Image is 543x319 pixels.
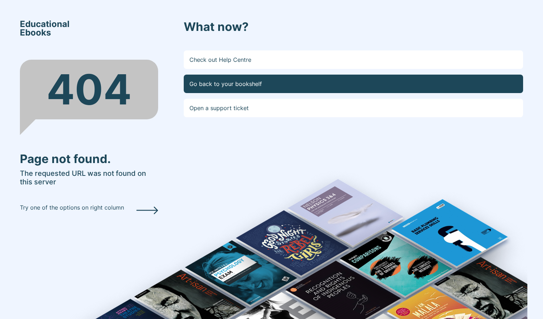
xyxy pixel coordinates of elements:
span: Educational Ebooks [20,20,70,37]
a: Check out Help Centre [184,50,523,69]
div: 404 [20,60,158,119]
a: Open a support ticket [184,99,523,117]
h5: The requested URL was not found on this server [20,169,158,186]
p: Try one of the options on right column [20,203,124,212]
a: Go back to your bookshelf [184,75,523,93]
h3: Page not found. [20,152,158,166]
h3: What now? [184,20,523,34]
